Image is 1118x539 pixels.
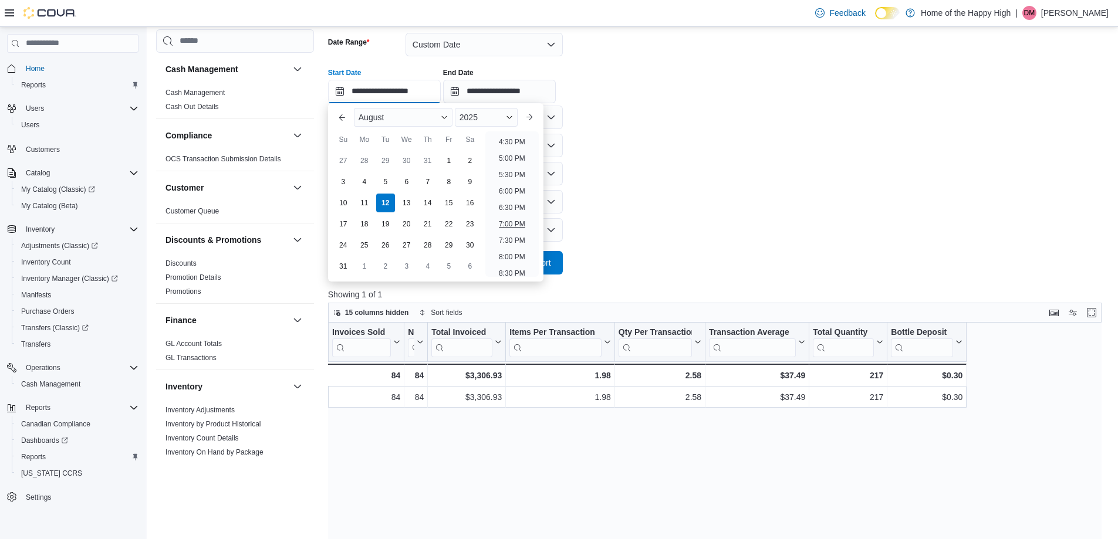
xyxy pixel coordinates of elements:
div: Transaction Average [709,327,796,357]
div: 217 [813,390,883,404]
label: End Date [443,68,474,77]
div: day-6 [397,172,416,191]
div: 2.58 [619,390,701,404]
button: Inventory [165,381,288,392]
a: Inventory Manager (Classic) [16,272,123,286]
a: Canadian Compliance [16,417,95,431]
div: day-29 [440,236,458,255]
a: Discounts [165,259,197,267]
div: 84 [332,390,400,404]
input: Press the down key to open a popover containing a calendar. [443,80,556,103]
span: Reports [21,452,46,462]
button: Invoices Sold [332,327,400,357]
button: Catalog [21,166,55,180]
button: Reports [12,449,143,465]
button: Sort fields [414,306,467,320]
div: day-5 [376,172,395,191]
a: Inventory Count [16,255,76,269]
span: Operations [21,361,139,375]
button: Finance [291,313,305,327]
span: Dark Mode [875,19,876,20]
li: 4:30 PM [494,135,530,149]
button: My Catalog (Beta) [12,198,143,214]
button: Users [12,117,143,133]
h3: Compliance [165,130,212,141]
span: Catalog [26,168,50,178]
span: Adjustments (Classic) [16,239,139,253]
a: GL Transactions [165,354,217,362]
a: Dashboards [16,433,73,448]
div: $37.49 [709,368,805,382]
span: Transfers [16,337,139,351]
a: Inventory On Hand by Package [165,448,264,456]
span: Purchase Orders [21,307,75,316]
span: Inventory Manager (Classic) [16,272,139,286]
a: Inventory Adjustments [165,406,235,414]
button: Cash Management [12,376,143,392]
div: day-28 [355,151,374,170]
div: $0.30 [891,390,962,404]
input: Press the down key to enter a popover containing a calendar. Press the escape key to close the po... [328,80,441,103]
span: Reports [26,403,50,412]
li: 7:30 PM [494,233,530,248]
button: Users [2,100,143,117]
button: Operations [21,361,65,375]
span: Inventory Count [21,257,71,267]
div: day-24 [334,236,353,255]
div: Total Quantity [813,327,874,338]
a: Home [21,62,49,76]
a: Purchase Orders [16,304,79,318]
li: 6:00 PM [494,184,530,198]
span: Reports [21,401,139,415]
div: 1.98 [509,368,611,382]
div: Tu [376,130,395,149]
span: Promotion Details [165,273,221,282]
div: day-4 [418,257,437,276]
span: My Catalog (Beta) [16,199,139,213]
span: Reports [16,78,139,92]
button: Custom Date [406,33,563,56]
a: Transfers (Classic) [16,321,93,335]
div: We [397,130,416,149]
div: Net Sold [408,327,414,357]
span: My Catalog (Beta) [21,201,78,211]
div: day-26 [376,236,395,255]
div: Items Per Transaction [509,327,602,338]
button: Total Quantity [813,327,883,357]
span: Users [21,101,139,116]
a: My Catalog (Classic) [12,181,143,198]
div: day-30 [397,151,416,170]
button: Inventory [2,221,143,238]
div: 217 [813,368,883,382]
span: Transfers (Classic) [16,321,139,335]
button: Home [2,60,143,77]
div: day-11 [355,194,374,212]
div: Bottle Deposit [891,327,953,357]
button: Display options [1066,306,1080,320]
button: Compliance [291,128,305,143]
div: day-29 [376,151,395,170]
div: day-21 [418,215,437,233]
button: Transaction Average [709,327,805,357]
label: Start Date [328,68,362,77]
button: Compliance [165,130,288,141]
div: Su [334,130,353,149]
button: Discounts & Promotions [291,233,305,247]
div: Cash Management [156,86,314,118]
span: Reports [21,80,46,90]
div: Mo [355,130,374,149]
button: Discounts & Promotions [165,234,288,246]
div: $3,306.93 [431,390,502,404]
button: Inventory [21,222,59,236]
div: Finance [156,337,314,369]
button: Next month [520,108,539,127]
button: Finance [165,314,288,326]
button: Total Invoiced [431,327,502,357]
p: | [1015,6,1018,20]
div: Compliance [156,152,314,171]
div: day-9 [461,172,479,191]
div: Invoices Sold [332,327,391,357]
span: Adjustments (Classic) [21,241,98,250]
